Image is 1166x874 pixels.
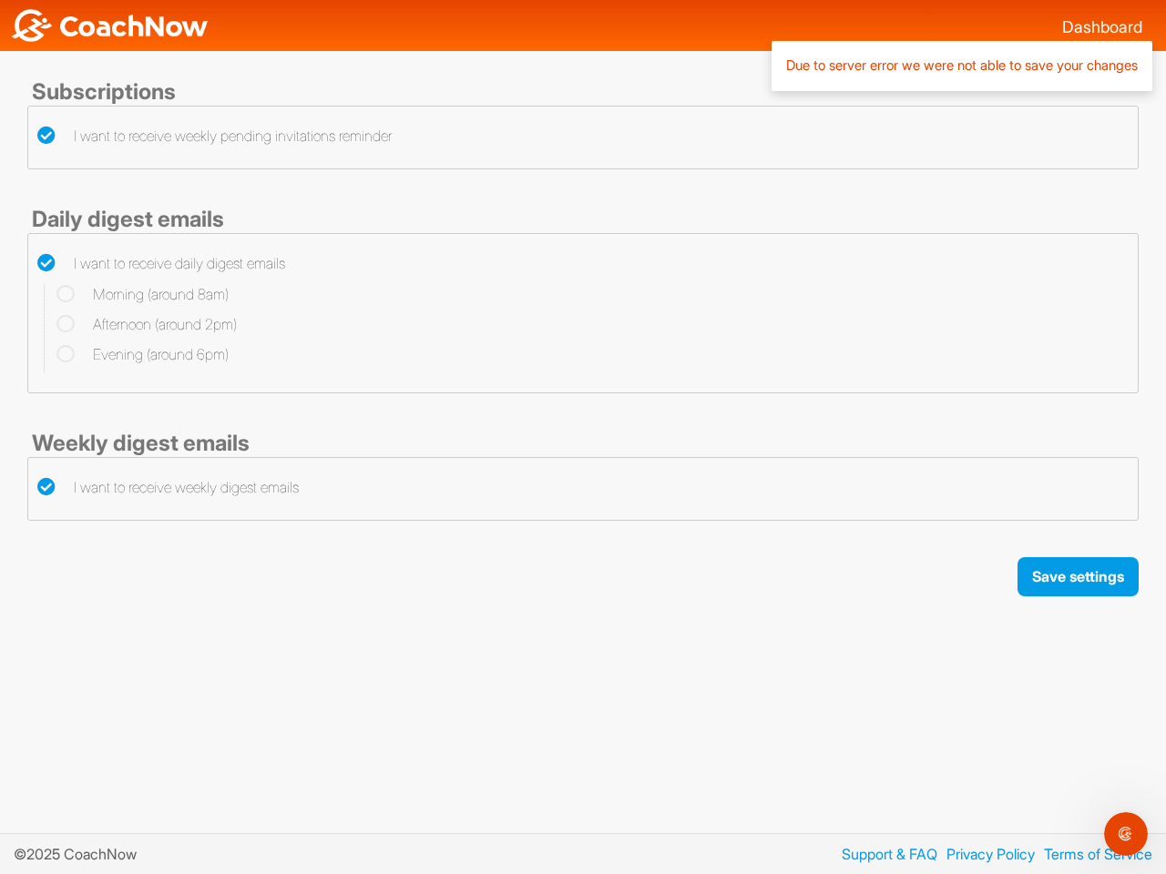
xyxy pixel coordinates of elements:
label: I want to receive weekly pending invitations reminder [37,125,392,147]
div: Daily digest emails [27,206,1139,233]
a: Dashboard [1062,17,1142,36]
label: I want to receive weekly digest emails [37,476,299,498]
label: I want to receive daily digest emails [37,252,285,274]
div: Subscriptions [27,78,1139,106]
a: Support & FAQ [833,843,937,865]
label: Morning (around 8am) [56,283,229,305]
label: Afternoon (around 2pm) [56,313,237,335]
div: Due to server error we were not able to save your changes [786,56,1138,76]
img: CoachNow [9,9,210,42]
p: © 2025 CoachNow [14,843,150,865]
button: Save settings [1018,557,1139,596]
label: Evening (around 6pm) [56,343,229,365]
a: Terms of Service [1035,843,1152,865]
div: Weekly digest emails [27,430,1139,457]
a: Privacy Policy [937,843,1035,865]
iframe: Intercom live chat [1104,812,1148,856]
